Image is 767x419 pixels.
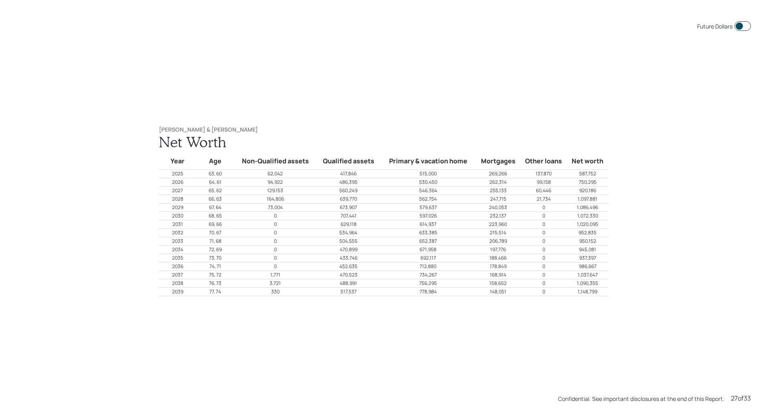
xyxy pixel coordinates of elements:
[159,271,196,279] p: 2037
[198,156,233,167] h5: Age
[697,22,733,31] div: Future Dollars
[159,246,196,253] p: 2034
[558,395,724,403] div: Confidential. See important disclosures at the end of this Report.
[159,254,196,262] p: 2035
[381,263,475,270] p: 712,880
[476,204,519,211] p: 240,053
[235,288,316,295] p: 330
[159,238,196,245] p: 2033
[521,221,567,228] p: 0
[317,212,380,220] p: 707,441
[568,179,608,186] p: 750,295
[159,195,196,203] p: 2028
[381,254,475,262] p: 692,117
[569,156,607,167] h5: Net worth
[159,280,196,287] p: 2038
[521,246,567,253] p: 0
[476,271,519,279] p: 168,914
[317,246,380,253] p: 470,899
[476,195,519,203] p: 247,715
[235,187,316,194] p: 129,153
[197,221,234,228] p: 69, 66
[521,212,567,220] p: 0
[197,187,234,194] p: 65, 62
[476,238,519,245] p: 206,789
[381,187,475,194] p: 546,364
[521,187,567,194] p: 60,446
[159,204,196,211] p: 2029
[235,238,316,245] p: 0
[476,263,519,270] p: 178,849
[382,156,474,167] h5: Primary & vacation home
[236,156,315,167] h5: Non-Qualified assets
[317,280,380,287] p: 488,991
[476,280,519,287] p: 158,652
[159,212,196,220] p: 2030
[568,229,608,236] p: 952,835
[476,246,519,253] p: 197,776
[476,221,519,228] p: 223,960
[381,271,475,279] p: 734,267
[521,179,567,186] p: 99,158
[521,271,567,279] p: 0
[568,288,608,295] p: 1,148,799
[568,187,608,194] p: 920,186
[476,229,519,236] p: 215,514
[235,263,316,270] p: 0
[235,254,316,262] p: 0
[317,238,380,245] p: 504,555
[476,288,519,295] p: 148,051
[381,229,475,236] p: 633,385
[235,246,316,253] p: 0
[159,126,608,133] h6: [PERSON_NAME] & [PERSON_NAME]
[521,204,567,211] p: 0
[568,195,608,203] p: 1,097,881
[381,238,475,245] p: 652,387
[317,288,380,295] p: 517,537
[568,212,608,220] p: 1,072,330
[522,156,566,167] h5: Other loans
[159,179,196,186] p: 2026
[159,170,196,177] p: 2025
[381,280,475,287] p: 756,295
[317,179,380,186] p: 486,395
[568,263,608,270] p: 986,667
[160,156,195,167] h5: Year
[381,204,475,211] p: 579,637
[381,212,475,220] p: 597,026
[235,212,316,220] p: 0
[197,271,234,279] p: 75, 72
[159,133,608,151] h1: Net Worth
[381,288,475,295] p: 778,984
[568,221,608,228] p: 1,020,095
[476,179,519,186] p: 262,314
[521,288,567,295] p: 0
[568,271,608,279] p: 1,037,647
[317,195,380,203] p: 639,770
[476,254,519,262] p: 188,466
[235,221,316,228] p: 0
[317,263,380,270] p: 452,635
[197,229,234,236] p: 70, 67
[197,288,234,295] p: 77, 74
[197,280,234,287] p: 76, 73
[381,195,475,203] p: 562,754
[568,254,608,262] p: 937,397
[235,280,316,287] p: 3,721
[197,263,234,270] p: 74, 71
[197,195,234,203] p: 66, 63
[568,280,608,287] p: 1,090,355
[197,238,234,245] p: 71, 68
[318,156,379,167] h5: Qualified assets
[381,170,475,177] p: 515,000
[197,254,234,262] p: 73, 70
[521,229,567,236] p: 0
[568,238,608,245] p: 950,152
[476,170,519,177] p: 269,266
[235,195,316,203] p: 164,806
[476,187,519,194] p: 255,133
[521,238,567,245] p: 0
[381,221,475,228] p: 614,937
[197,179,234,186] p: 64, 61
[381,179,475,186] p: 530,450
